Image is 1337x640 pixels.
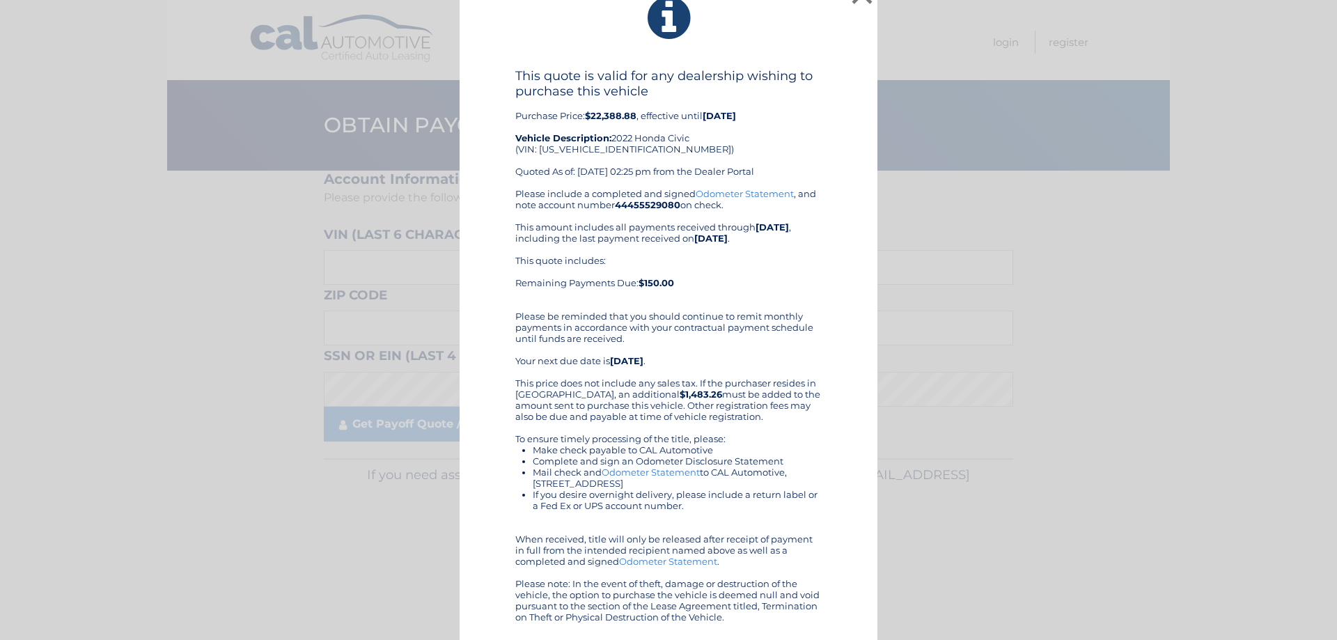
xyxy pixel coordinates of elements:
li: Mail check and to CAL Automotive, [STREET_ADDRESS] [533,467,822,489]
div: This quote includes: Remaining Payments Due: [515,255,822,299]
li: Make check payable to CAL Automotive [533,444,822,455]
div: Purchase Price: , effective until 2022 Honda Civic (VIN: [US_VEHICLE_IDENTIFICATION_NUMBER]) Quot... [515,68,822,188]
a: Odometer Statement [619,556,717,567]
strong: Vehicle Description: [515,132,611,143]
h4: This quote is valid for any dealership wishing to purchase this vehicle [515,68,822,99]
b: [DATE] [694,233,728,244]
b: $1,483.26 [680,389,722,400]
b: $22,388.88 [585,110,636,121]
b: $150.00 [639,277,674,288]
li: If you desire overnight delivery, please include a return label or a Fed Ex or UPS account number. [533,489,822,511]
div: Please include a completed and signed , and note account number on check. This amount includes al... [515,188,822,623]
b: 44455529080 [615,199,680,210]
li: Complete and sign an Odometer Disclosure Statement [533,455,822,467]
b: [DATE] [610,355,643,366]
b: [DATE] [703,110,736,121]
b: [DATE] [756,221,789,233]
a: Odometer Statement [696,188,794,199]
a: Odometer Statement [602,467,700,478]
